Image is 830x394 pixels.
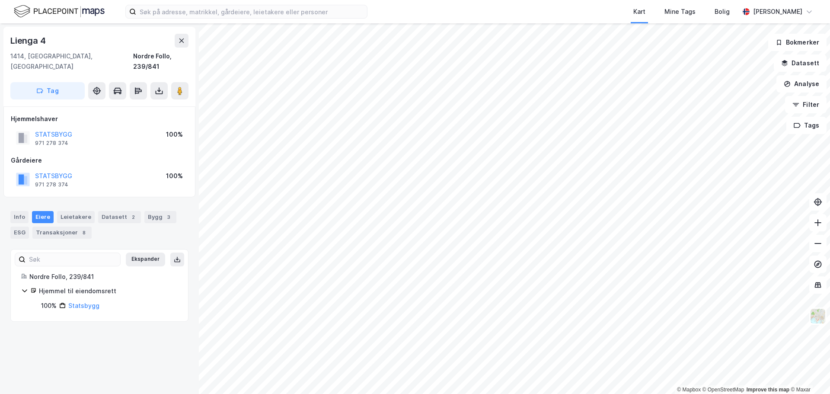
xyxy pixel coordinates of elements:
div: 2 [129,213,137,221]
div: 8 [80,228,88,237]
button: Tag [10,82,85,99]
div: Transaksjoner [32,227,92,239]
button: Ekspander [126,253,165,266]
div: Bygg [144,211,176,223]
div: Gårdeiere [11,155,188,166]
div: 100% [166,171,183,181]
div: Datasett [98,211,141,223]
div: Hjemmelshaver [11,114,188,124]
img: logo.f888ab2527a4732fd821a326f86c7f29.svg [14,4,105,19]
div: Kontrollprogram for chat [787,352,830,394]
a: Statsbygg [68,302,99,309]
div: Leietakere [57,211,95,223]
iframe: Chat Widget [787,352,830,394]
div: 971 278 374 [35,140,68,147]
button: Tags [786,117,827,134]
div: Kart [633,6,645,17]
div: 971 278 374 [35,181,68,188]
div: Nordre Follo, 239/841 [29,272,178,282]
div: Bolig [715,6,730,17]
button: Bokmerker [768,34,827,51]
div: Hjemmel til eiendomsrett [39,286,178,296]
div: Info [10,211,29,223]
button: Datasett [774,54,827,72]
button: Filter [785,96,827,113]
div: 100% [41,301,57,311]
div: [PERSON_NAME] [753,6,802,17]
div: 3 [164,213,173,221]
div: 100% [166,129,183,140]
img: Z [810,308,826,324]
a: OpenStreetMap [702,387,744,393]
div: Mine Tags [664,6,696,17]
div: ESG [10,227,29,239]
div: Eiere [32,211,54,223]
div: 1414, [GEOGRAPHIC_DATA], [GEOGRAPHIC_DATA] [10,51,133,72]
a: Improve this map [747,387,789,393]
input: Søk [26,253,120,266]
div: Nordre Follo, 239/841 [133,51,188,72]
input: Søk på adresse, matrikkel, gårdeiere, leietakere eller personer [136,5,367,18]
a: Mapbox [677,387,701,393]
div: Lienga 4 [10,34,47,48]
button: Analyse [776,75,827,93]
